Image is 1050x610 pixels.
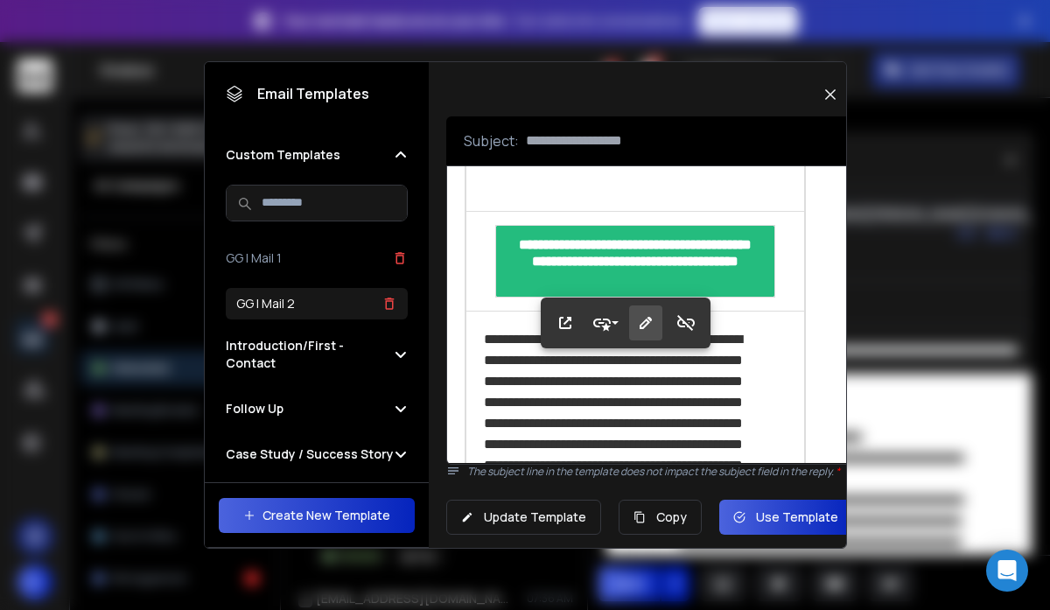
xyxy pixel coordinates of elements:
[986,550,1028,592] div: Open Intercom Messenger
[719,500,852,535] button: Use Template
[808,464,840,479] span: reply.
[619,500,702,535] button: Copy
[446,500,601,535] button: Update Template
[669,305,703,340] button: Unlink
[467,465,852,479] p: The subject line in the template does not impact the subject field in the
